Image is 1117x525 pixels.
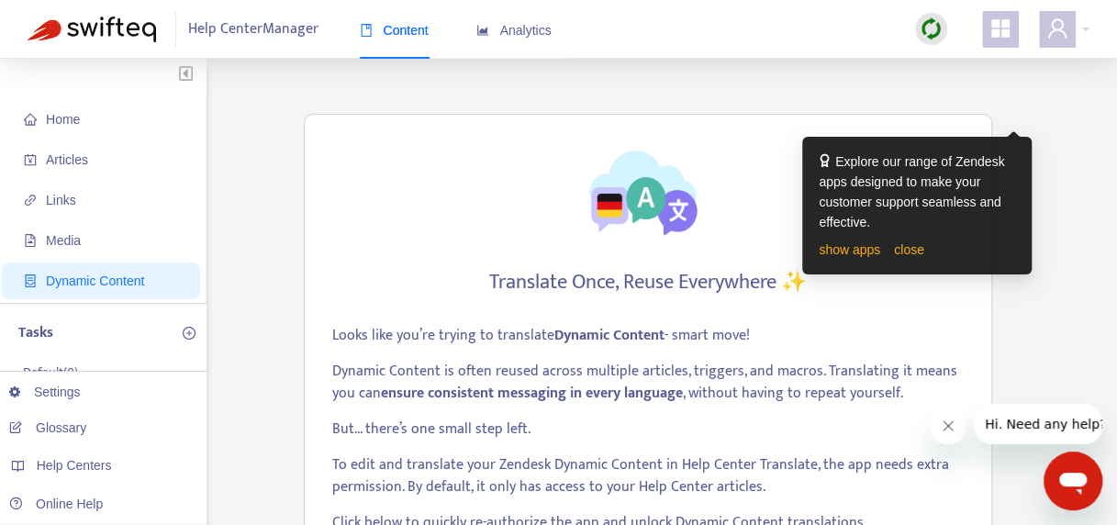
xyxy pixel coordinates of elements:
iframe: Button to launch messaging window [1044,452,1102,510]
p: Dynamic Content is often reused across multiple articles, triggers, and macros. Translating it me... [332,361,964,405]
a: Online Help [9,497,103,511]
span: Dynamic Content [46,274,144,288]
span: plus-circle [183,327,195,340]
img: sync.dc5367851b00ba804db3.png [920,17,943,40]
span: Articles [46,152,88,167]
span: Content [360,23,429,38]
h4: Translate Once, Reuse Everywhere ✨ [489,270,807,295]
span: Hi. Need any help? [11,13,132,28]
span: container [24,274,37,287]
span: account-book [24,153,37,166]
a: Settings [9,385,81,399]
p: To edit and translate your Zendesk Dynamic Content in Help Center Translate, the app needs extra ... [332,454,964,498]
strong: ensure consistent messaging in every language [381,381,683,406]
a: Glossary [9,420,86,435]
a: show apps [819,242,880,257]
img: Translate Dynamic Content [575,142,721,240]
span: area-chart [476,24,489,37]
iframe: Close message [930,408,966,444]
iframe: Message from company [974,404,1102,444]
span: file-image [24,234,37,247]
p: Default ( 0 ) [23,363,78,382]
strong: Dynamic Content [554,323,665,348]
span: link [24,194,37,207]
span: book [360,24,373,37]
span: home [24,113,37,126]
span: Help Centers [37,458,112,473]
span: Media [46,233,81,248]
span: appstore [989,17,1011,39]
p: But... there’s one small step left. [332,419,964,441]
span: Analytics [476,23,552,38]
a: close [894,242,924,257]
img: Swifteq [28,17,156,42]
p: Tasks [18,322,53,344]
p: Looks like you’re trying to translate - smart move! [332,325,964,347]
div: Explore our range of Zendesk apps designed to make your customer support seamless and effective. [819,151,1015,232]
span: user [1046,17,1068,39]
span: Home [46,112,80,127]
span: Links [46,193,76,207]
span: Help Center Manager [188,12,318,47]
